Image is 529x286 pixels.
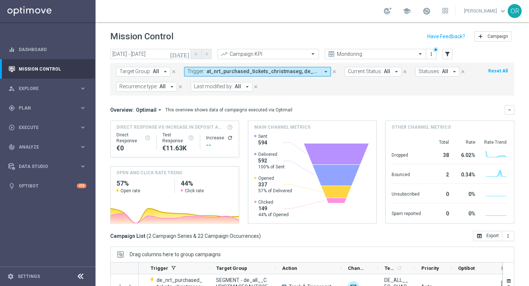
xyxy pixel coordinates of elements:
[206,141,233,150] div: --
[258,181,292,188] span: 337
[8,176,86,196] div: Optibot
[458,168,475,180] div: 0.34%
[181,179,233,188] h2: 44%
[442,68,448,75] span: All
[258,164,285,170] span: 100% of Sent
[116,144,151,153] div: €0
[259,233,261,239] span: )
[253,84,258,89] i: close
[392,124,451,131] h4: Other channel metrics
[8,105,87,111] div: gps_fixed Plan keyboard_arrow_right
[505,233,511,239] i: more_vert
[254,124,310,131] h4: Main channel metrics
[444,51,451,57] i: filter_alt
[430,187,449,199] div: 0
[476,233,482,239] i: open_in_browser
[79,163,86,170] i: keyboard_arrow_right
[156,107,163,113] i: arrow_drop_down
[217,49,319,59] ng-select: Campaign KPI
[216,265,247,271] span: Target Group
[8,66,87,72] button: Mission Control
[458,139,475,145] div: Rate
[19,164,79,169] span: Data Studio
[430,168,449,180] div: 2
[392,149,421,160] div: Dropped
[187,68,205,75] span: Trigger:
[19,59,86,79] a: Mission Control
[8,163,79,170] div: Data Studio
[235,83,241,90] span: All
[385,265,395,271] span: Templates
[331,68,338,76] button: close
[110,107,134,113] h3: Overview:
[258,188,292,194] span: 57% of Delivered
[194,51,199,57] i: arrow_back
[430,139,449,145] div: Total
[501,265,519,271] span: Last Modified By
[79,124,86,131] i: keyboard_arrow_right
[8,86,87,92] div: person_search Explore keyboard_arrow_right
[162,132,194,144] div: Test Response
[282,265,297,271] span: Action
[170,68,177,76] button: close
[116,67,170,76] button: Target Group: All arrow_drop_down
[8,47,87,53] button: equalizer Dashboard
[473,233,514,239] multiple-options-button: Export to CSV
[328,50,335,58] i: preview
[8,59,86,79] div: Mission Control
[206,135,233,141] div: Increase
[220,50,228,58] i: trending_up
[258,212,289,218] span: 44% of Opened
[19,176,77,196] a: Optibot
[473,231,502,241] button: open_in_browser Export
[19,125,79,130] span: Execute
[130,251,221,257] span: Drag columns here to group campaigns
[487,67,508,75] button: Reset All
[325,49,426,59] ng-select: Monitoring
[8,85,79,92] div: Explore
[177,83,184,91] button: close
[460,69,465,74] i: close
[478,33,483,39] i: add
[169,49,191,60] button: [DATE]
[8,183,87,189] button: lightbulb Optibot +10
[19,145,79,149] span: Analyze
[463,6,508,17] a: [PERSON_NAME]keyboard_arrow_down
[392,187,421,199] div: Unsubscribed
[206,68,320,75] span: at_nrt_purchased_tickets_christmaseg de_nrt_purchased_tickets_christmaseg
[258,175,292,181] span: Opened
[8,144,79,150] div: Analyze
[8,125,87,131] div: play_circle_outline Execute keyboard_arrow_right
[119,68,151,75] span: Target Group:
[487,34,508,39] span: Campaign
[430,149,449,160] div: 38
[458,187,475,199] div: 0%
[8,124,79,131] div: Execute
[507,107,512,112] i: keyboard_arrow_down
[8,105,79,111] div: Plan
[116,82,177,92] button: Recurrence type: All arrow_drop_down
[8,183,15,189] i: lightbulb
[258,139,267,146] span: 594
[418,68,440,75] span: Statuses:
[392,168,421,180] div: Bounced
[348,68,382,75] span: Current Status:
[8,124,15,131] i: play_circle_outline
[396,265,402,271] i: refresh
[119,83,158,90] span: Recurrence type:
[79,143,86,150] i: keyboard_arrow_right
[499,7,507,15] span: keyboard_arrow_down
[323,68,329,75] i: arrow_drop_down
[7,273,14,280] i: settings
[8,40,86,59] div: Dashboard
[8,105,15,111] i: gps_fixed
[505,105,514,115] button: keyboard_arrow_down
[18,274,40,279] a: Settings
[428,51,434,57] i: more_vert
[8,164,87,169] button: Data Studio keyboard_arrow_right
[79,104,86,111] i: keyboard_arrow_right
[153,68,159,75] span: All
